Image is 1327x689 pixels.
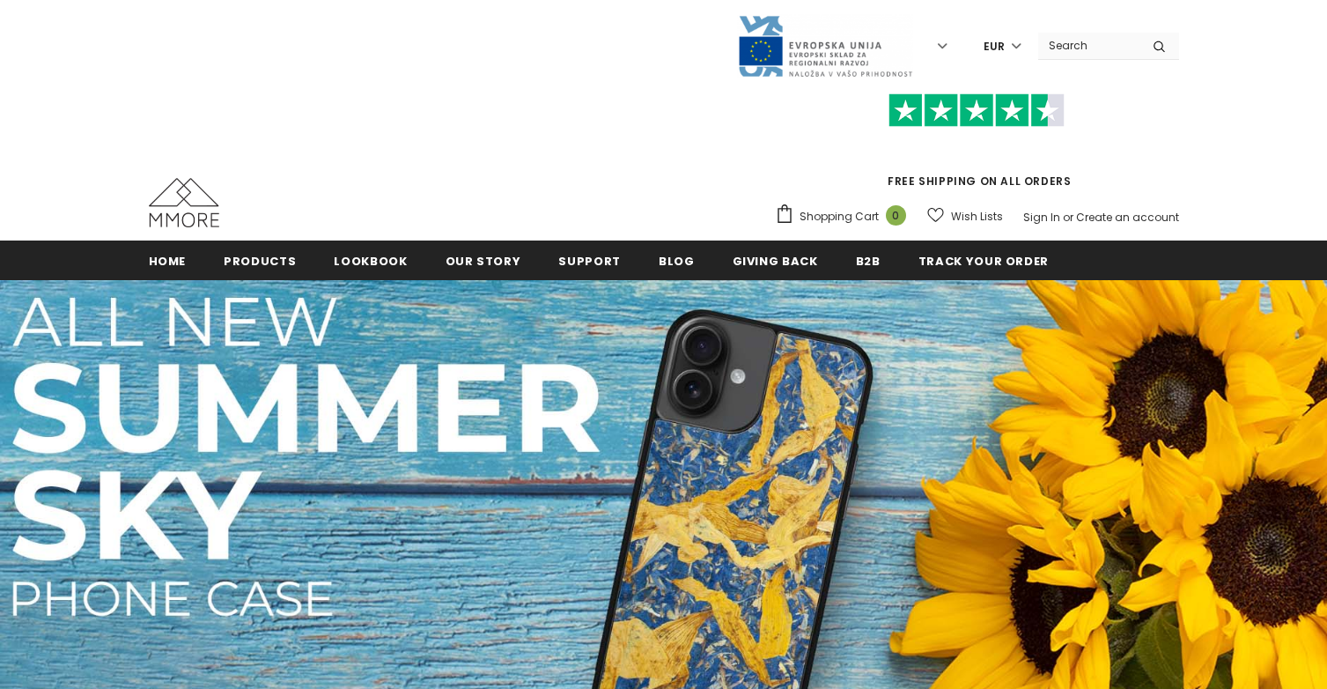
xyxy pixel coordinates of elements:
[446,241,521,280] a: Our Story
[886,205,906,226] span: 0
[951,208,1003,226] span: Wish Lists
[224,241,296,280] a: Products
[775,204,915,230] a: Shopping Cart 0
[1063,210,1073,225] span: or
[334,253,407,270] span: Lookbook
[558,253,621,270] span: support
[775,101,1179,189] span: FREE SHIPPING ON ALL ORDERS
[927,201,1003,232] a: Wish Lists
[149,241,187,280] a: Home
[149,253,187,270] span: Home
[737,14,913,78] img: Javni Razpis
[888,93,1065,128] img: Trust Pilot Stars
[659,241,695,280] a: Blog
[558,241,621,280] a: support
[856,253,881,270] span: B2B
[659,253,695,270] span: Blog
[800,208,879,226] span: Shopping Cart
[334,241,407,280] a: Lookbook
[918,241,1049,280] a: Track your order
[918,253,1049,270] span: Track your order
[775,127,1179,173] iframe: Customer reviews powered by Trustpilot
[733,253,818,270] span: Giving back
[446,253,521,270] span: Our Story
[737,38,913,53] a: Javni Razpis
[1076,210,1179,225] a: Create an account
[856,241,881,280] a: B2B
[1023,210,1060,225] a: Sign In
[733,241,818,280] a: Giving back
[984,38,1005,56] span: EUR
[149,178,219,227] img: MMORE Cases
[1038,33,1139,58] input: Search Site
[224,253,296,270] span: Products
